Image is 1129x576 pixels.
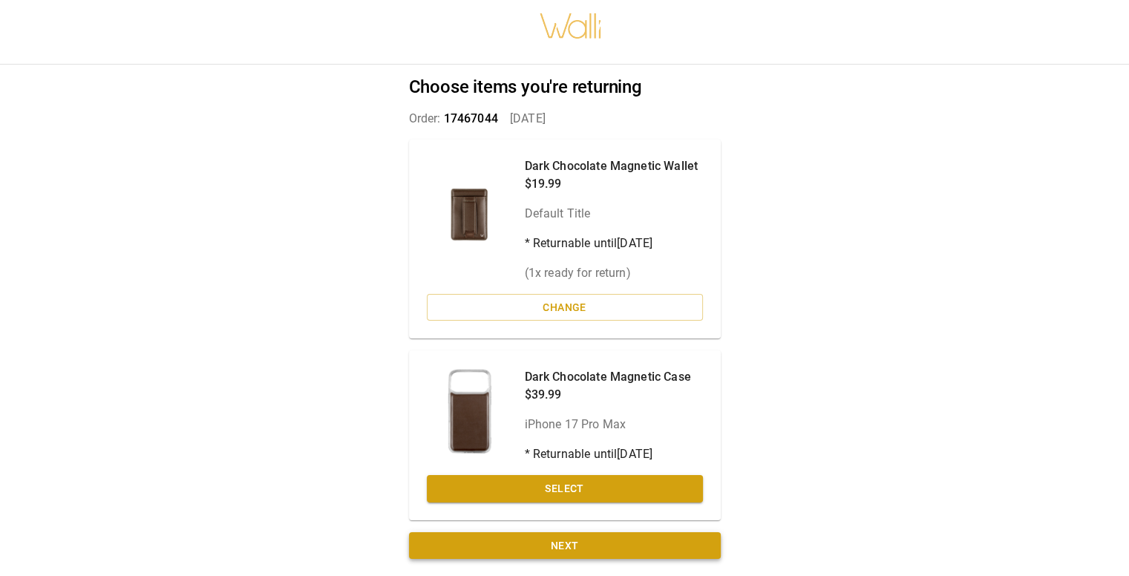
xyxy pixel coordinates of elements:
[525,368,691,386] p: Dark Chocolate Magnetic Case
[525,205,698,223] p: Default Title
[427,294,703,321] button: Change
[525,416,691,433] p: iPhone 17 Pro Max
[409,532,721,560] button: Next
[444,111,498,125] span: 17467044
[409,110,721,128] p: Order: [DATE]
[525,157,698,175] p: Dark Chocolate Magnetic Wallet
[525,175,698,193] p: $19.99
[525,264,698,282] p: ( 1 x ready for return)
[427,475,703,503] button: Select
[525,235,698,252] p: * Returnable until [DATE]
[525,445,691,463] p: * Returnable until [DATE]
[525,386,691,404] p: $39.99
[409,76,721,98] h2: Choose items you're returning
